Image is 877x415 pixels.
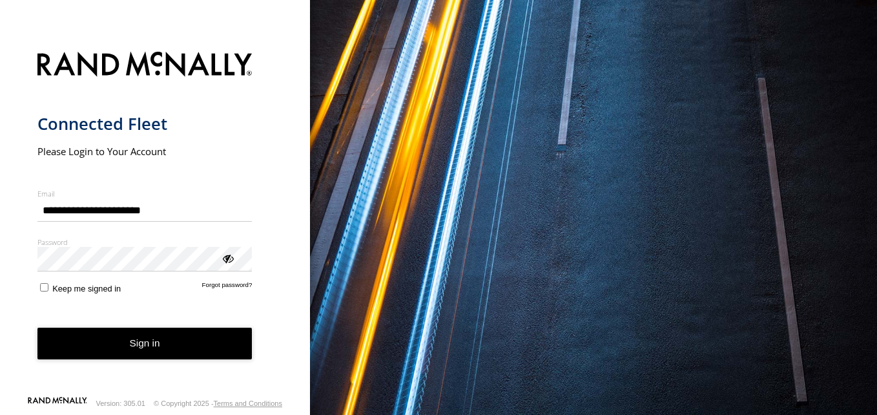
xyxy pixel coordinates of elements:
[214,399,282,407] a: Terms and Conditions
[37,328,253,359] button: Sign in
[37,237,253,247] label: Password
[52,284,121,293] span: Keep me signed in
[37,145,253,158] h2: Please Login to Your Account
[37,113,253,134] h1: Connected Fleet
[28,397,87,410] a: Visit our Website
[40,283,48,292] input: Keep me signed in
[37,44,273,396] form: main
[221,251,234,264] div: ViewPassword
[202,281,253,293] a: Forgot password?
[154,399,282,407] div: © Copyright 2025 -
[37,189,253,198] label: Email
[37,49,253,82] img: Rand McNally
[96,399,145,407] div: Version: 305.01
